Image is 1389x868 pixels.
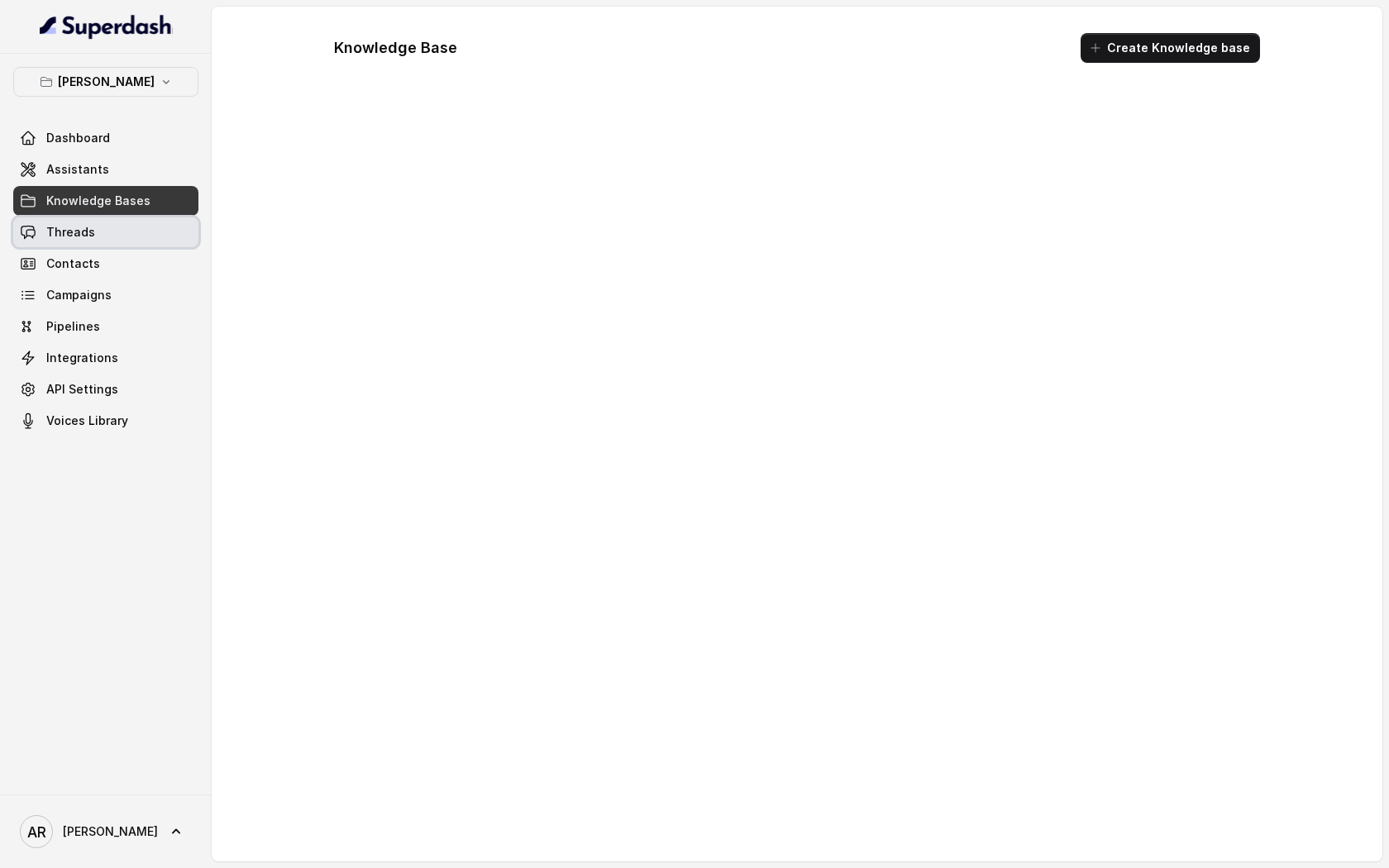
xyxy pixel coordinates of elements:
span: Integrations [46,350,118,366]
text: AR [27,823,46,841]
span: Assistants [46,161,109,178]
a: Contacts [13,249,198,279]
span: Dashboard [46,130,110,146]
span: Threads [46,224,95,241]
a: [PERSON_NAME] [13,808,198,855]
img: light.svg [40,13,173,40]
a: Dashboard [13,123,198,153]
a: Pipelines [13,312,198,341]
button: [PERSON_NAME] [13,67,198,97]
span: [PERSON_NAME] [63,823,158,840]
a: Voices Library [13,406,198,436]
a: Threads [13,217,198,247]
p: [PERSON_NAME] [58,72,155,92]
span: Voices Library [46,413,128,429]
a: Knowledge Bases [13,186,198,216]
h1: Knowledge Base [334,35,457,61]
a: Assistants [13,155,198,184]
a: Campaigns [13,280,198,310]
span: Contacts [46,255,100,272]
button: Create Knowledge base [1081,33,1260,63]
span: Campaigns [46,287,112,303]
span: Knowledge Bases [46,193,150,209]
a: API Settings [13,374,198,404]
a: Integrations [13,343,198,373]
span: Pipelines [46,318,100,335]
span: API Settings [46,381,118,398]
